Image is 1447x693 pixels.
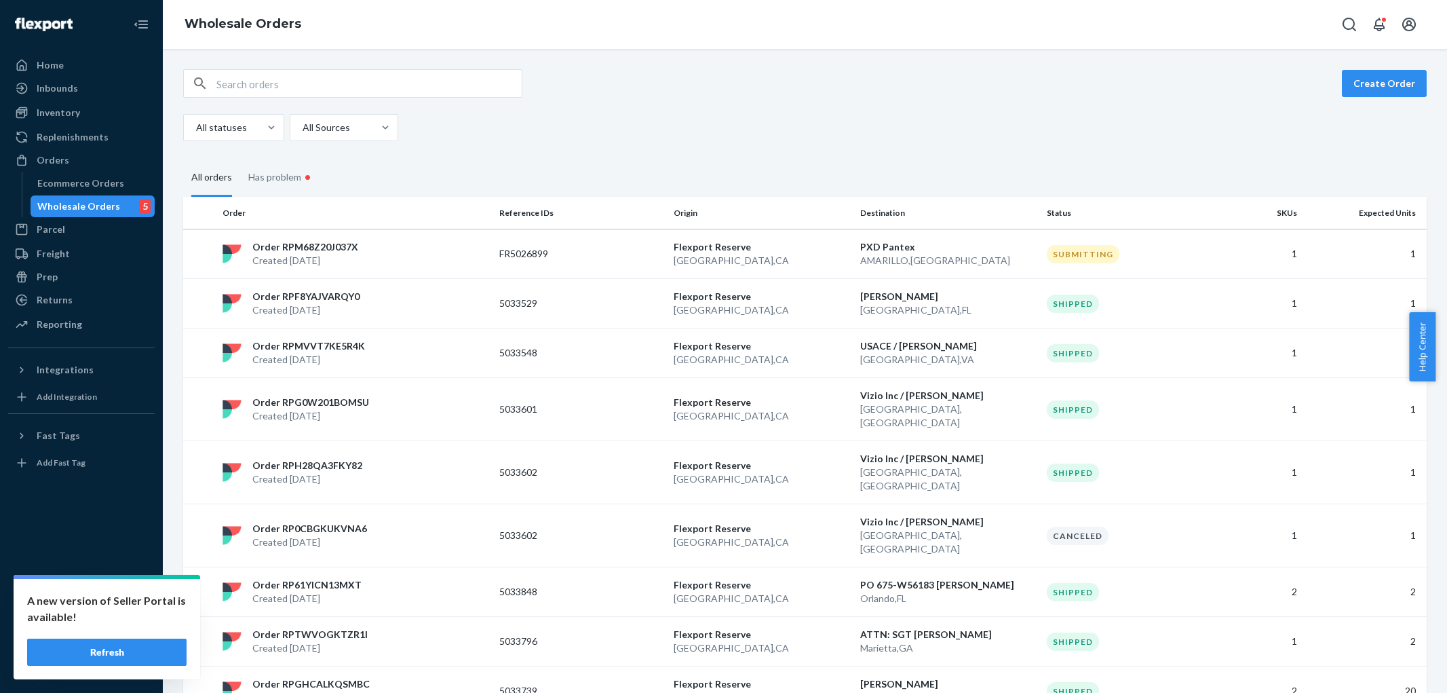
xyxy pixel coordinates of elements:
div: Parcel [37,223,65,236]
p: [GEOGRAPHIC_DATA] , CA [674,592,849,605]
p: [GEOGRAPHIC_DATA] , [GEOGRAPHIC_DATA] [860,402,1036,430]
div: • [301,168,314,186]
div: Reporting [37,318,82,331]
p: Order RPM68Z20J037X [252,240,358,254]
th: Reference IDs [494,197,668,229]
p: Flexport Reserve [674,396,849,409]
p: Created [DATE] [252,472,362,486]
p: Created [DATE] [252,254,358,267]
p: Order RP0CBGKUKVNA6 [252,522,367,536]
img: flexport logo [223,343,242,362]
p: Vizio Inc / [PERSON_NAME] [860,389,1036,402]
img: flexport logo [223,526,242,545]
p: Flexport Reserve [674,339,849,353]
a: Parcel [8,219,155,240]
p: ATTN: SGT [PERSON_NAME] [860,628,1036,641]
div: Freight [37,247,70,261]
p: Created [DATE] [252,303,360,317]
p: AMARILLO , [GEOGRAPHIC_DATA] [860,254,1036,267]
img: flexport logo [223,632,242,651]
a: Wholesale Orders5 [31,195,155,217]
p: [GEOGRAPHIC_DATA] , CA [674,409,849,423]
p: 5033548 [499,346,608,360]
p: Created [DATE] [252,353,365,367]
div: Wholesale Orders [37,200,120,213]
p: Vizio Inc / [PERSON_NAME] [860,515,1036,529]
p: [GEOGRAPHIC_DATA] , CA [674,254,849,267]
p: Flexport Reserve [674,677,849,691]
button: Refresh [27,639,187,666]
p: Orlando , FL [860,592,1036,605]
a: Freight [8,243,155,265]
div: Home [37,58,64,72]
img: flexport logo [223,582,242,601]
img: flexport logo [223,400,242,419]
p: A new version of Seller Portal is available! [27,593,187,625]
a: Returns [8,289,155,311]
p: [GEOGRAPHIC_DATA] , CA [674,472,849,486]
p: Order RPGHCALKQSMBC [252,677,370,691]
p: Flexport Reserve [674,628,849,641]
p: Order RPMVVT7KE5R4K [252,339,365,353]
input: All statuses [195,121,196,134]
p: Order RPF8YAJVARQY0 [252,290,360,303]
p: 5033529 [499,297,608,310]
img: flexport logo [223,463,242,482]
p: Flexport Reserve [674,522,849,536]
td: 2 [1215,567,1302,617]
div: Fast Tags [37,429,80,443]
p: [PERSON_NAME] [860,677,1036,691]
td: 1 [1303,279,1427,329]
div: Shipped [1047,344,1099,362]
input: All Sources [301,121,303,134]
img: Flexport logo [15,18,73,31]
td: 5 [1303,329,1427,378]
p: [GEOGRAPHIC_DATA] , CA [674,536,849,549]
a: Talk to Support [8,609,155,631]
div: Canceled [1047,527,1108,545]
a: Add Integration [8,386,155,408]
td: 1 [1215,229,1302,279]
p: 5033602 [499,529,608,542]
p: 5033601 [499,402,608,416]
td: 1 [1215,617,1302,667]
p: Marietta , GA [860,641,1036,655]
a: Ecommerce Orders [31,172,155,194]
button: Fast Tags [8,425,155,447]
td: 2 [1303,567,1427,617]
div: Inventory [37,106,80,119]
th: SKUs [1215,197,1302,229]
p: Flexport Reserve [674,240,849,254]
a: Add Fast Tag [8,452,155,474]
div: Shipped [1047,633,1099,651]
p: [GEOGRAPHIC_DATA] , CA [674,303,849,317]
ol: breadcrumbs [174,5,312,44]
a: Help Center [8,632,155,654]
a: Home [8,54,155,76]
td: 1 [1303,229,1427,279]
td: 1 [1215,329,1302,378]
p: Flexport Reserve [674,290,849,303]
p: FR5026899 [499,247,608,261]
a: Reporting [8,314,155,335]
td: 1 [1215,279,1302,329]
img: flexport logo [223,294,242,313]
p: Order RPH28QA3FKY82 [252,459,362,472]
button: Help Center [1409,312,1435,381]
div: Prep [37,270,58,284]
p: 5033796 [499,635,608,648]
td: 1 [1215,441,1302,504]
button: Give Feedback [8,655,155,677]
th: Expected Units [1303,197,1427,229]
p: PO 675-W56183 [PERSON_NAME] [860,578,1036,592]
div: Add Fast Tag [37,457,85,468]
p: Order RPTWVOGKTZR1I [252,628,368,641]
div: Shipped [1047,400,1099,419]
p: [GEOGRAPHIC_DATA] , FL [860,303,1036,317]
a: Wholesale Orders [185,16,301,31]
p: 5033602 [499,466,608,479]
a: Orders [8,149,155,171]
td: 1 [1303,504,1427,567]
p: 5033848 [499,585,608,599]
